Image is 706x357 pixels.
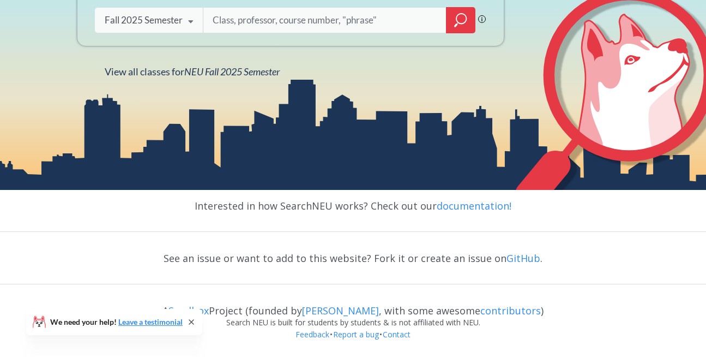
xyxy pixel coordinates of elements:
[184,66,280,78] span: NEU Fall 2025 Semester
[105,66,280,78] span: View all classes for
[168,304,209,317] a: Sandbox
[295,329,330,340] a: Feedback
[506,252,540,265] a: GitHub
[302,304,379,317] a: [PERSON_NAME]
[480,304,541,317] a: contributors
[105,14,183,26] div: Fall 2025 Semester
[382,329,411,340] a: Contact
[446,7,475,33] div: magnifying glass
[437,199,511,212] a: documentation!
[333,329,379,340] a: Report a bug
[454,13,467,28] svg: magnifying glass
[212,9,438,32] input: Class, professor, course number, "phrase"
